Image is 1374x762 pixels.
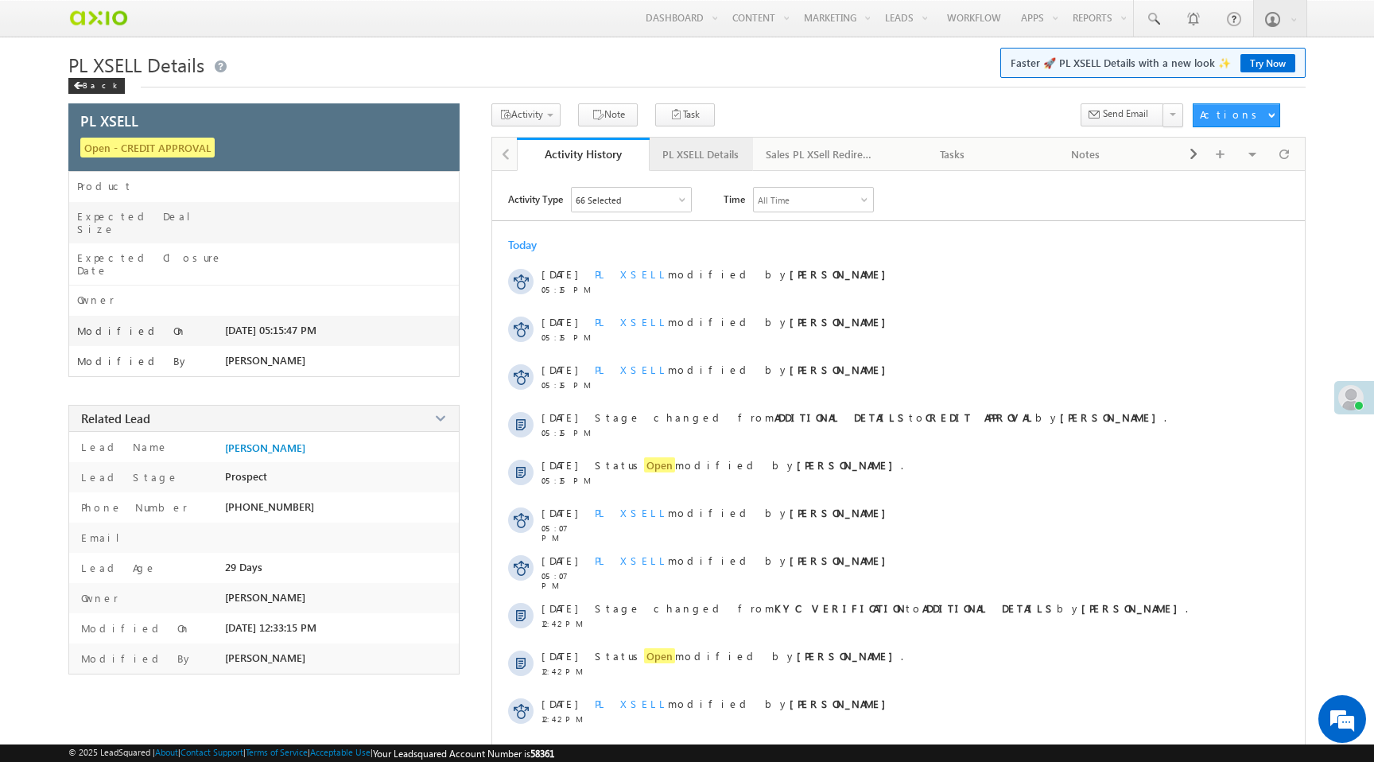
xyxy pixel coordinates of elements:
a: About [155,747,178,757]
span: 05:07 PM [541,571,589,590]
span: Activity [511,108,543,120]
label: Modified On [77,621,191,635]
span: Status modified by . [595,457,903,472]
span: Faster 🚀 PL XSELL Details with a new look ✨ [1011,55,1295,71]
strong: ADDITIONAL DETAILS [922,601,1057,615]
label: Expected Deal Size [77,210,225,235]
span: Open [644,648,675,663]
a: Tasks [887,138,1020,171]
a: PL XSELL Details [650,138,753,171]
strong: [PERSON_NAME] [790,267,894,281]
span: 05:15 PM [541,428,589,437]
div: Tasks [899,145,1006,164]
a: Contact Support [180,747,243,757]
strong: [PERSON_NAME] [790,506,894,519]
strong: [PERSON_NAME] [790,554,894,567]
span: [PERSON_NAME] [225,651,305,664]
div: Back [68,78,125,94]
span: PL XSELL [80,111,138,130]
span: 12:42 PM [541,619,589,628]
div: Activity History [529,146,638,161]
span: 12:42 PM [541,714,589,724]
strong: [PERSON_NAME] [1081,601,1186,615]
div: Sales PL XSell Redirection [766,145,872,164]
span: 58361 [530,748,554,760]
button: Send Email [1081,103,1164,126]
span: PL XSELL [595,554,668,567]
span: 12:42 PM [541,667,589,676]
span: Time [724,187,745,211]
div: Documents [1166,145,1272,164]
span: Your Leadsquared Account Number is [373,748,554,760]
span: Send Email [1103,107,1148,121]
div: All Time [758,195,790,205]
span: Open [644,457,675,472]
a: [PERSON_NAME] [225,441,305,454]
label: Email [77,531,132,544]
a: Notes [1020,138,1154,171]
span: [DATE] [541,697,577,710]
span: PL XSELL Details [68,52,204,77]
span: PL XSELL [595,363,668,376]
span: [DATE] [541,267,577,281]
span: Status modified by . [595,648,903,663]
label: Owner [77,294,114,306]
span: modified by [595,363,894,376]
span: 05:07 PM [541,523,589,542]
div: 66 Selected [576,195,621,205]
div: Today [508,237,560,252]
label: Modified On [77,325,187,337]
a: Documents [1153,138,1287,171]
span: [DATE] [541,554,577,567]
label: Expected Closure Date [77,251,225,277]
span: Stage changed from to by . [595,410,1166,424]
span: [DATE] [541,458,577,472]
label: Modified By [77,355,189,367]
strong: [PERSON_NAME] [790,315,894,329]
div: PL XSELL Details [662,145,739,164]
strong: CREDIT APPROVAL [926,410,1035,424]
span: [DATE] [541,506,577,519]
a: Sales PL XSell Redirection [753,138,887,171]
button: Actions [1193,103,1280,127]
button: Task [655,103,715,126]
span: [DATE] 05:15:47 PM [225,324,316,336]
button: Activity [491,103,561,126]
span: modified by [595,506,894,519]
li: Sales PL XSell Redirection [753,138,887,169]
a: Terms of Service [246,747,308,757]
span: Related Lead [81,410,150,426]
strong: [PERSON_NAME] [1060,410,1164,424]
span: modified by [595,315,894,329]
span: © 2025 LeadSquared | | | | | [68,747,554,760]
strong: [PERSON_NAME] [797,649,901,663]
img: Custom Logo [68,4,128,32]
label: Modified By [77,651,193,665]
span: 05:15 PM [541,476,589,485]
span: [DATE] [541,601,577,615]
span: modified by [595,554,894,567]
span: [DATE] [541,363,577,376]
span: [PHONE_NUMBER] [225,500,314,513]
span: PL XSELL [595,697,668,710]
a: Acceptable Use [310,747,371,757]
span: modified by [595,267,894,281]
span: [DATE] [541,410,577,424]
span: Open - CREDIT APPROVAL [80,138,215,157]
strong: ADDITIONAL DETAILS [774,410,909,424]
a: Activity History [517,138,650,171]
span: PL XSELL [595,315,668,329]
label: Phone Number [77,500,188,514]
span: [DATE] [541,649,577,663]
span: 05:15 PM [541,380,589,390]
span: [PERSON_NAME] [225,354,305,367]
strong: KYC VERIFICATION [774,601,906,615]
label: Lead Name [77,440,169,453]
label: Lead Age [77,561,157,574]
span: 05:15 PM [541,285,589,294]
span: Stage changed from to by . [595,601,1188,615]
a: Try Now [1240,54,1295,72]
span: [DATE] 12:33:15 PM [225,621,316,634]
div: Actions [1200,107,1263,122]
